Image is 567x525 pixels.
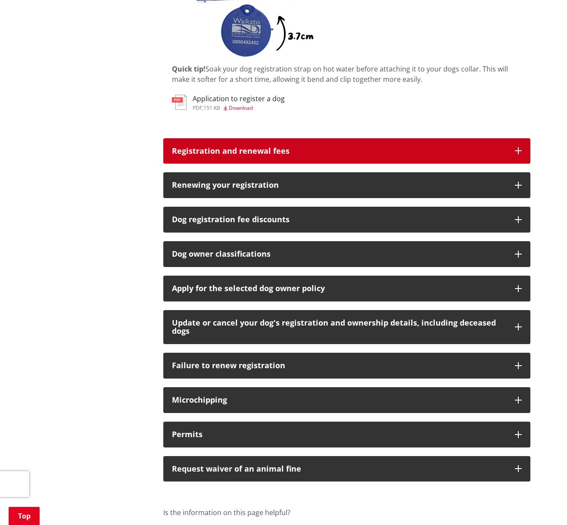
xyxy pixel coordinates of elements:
[172,465,506,473] div: Request waiver of an animal fine
[172,430,506,439] h3: Permits
[163,310,530,345] button: Update or cancel your dog's registration and ownership details, including deceased dogs
[172,95,285,110] a: Application to register a dog pdf,151 KB Download
[163,138,530,164] button: Registration and renewal fees
[163,507,530,518] p: Is the information on this page helpful?
[172,361,506,370] h3: Failure to renew registration
[163,172,530,198] button: Renewing your registration
[163,353,530,379] button: Failure to renew registration
[9,507,40,525] a: Top
[172,250,506,258] h3: Dog owner classifications
[193,95,285,103] h3: Application to register a dog
[229,104,253,112] span: Download
[172,215,506,224] h3: Dog registration fee discounts
[172,64,206,74] strong: Quick tip!
[163,387,530,413] button: Microchipping
[193,106,285,111] div: ,
[163,422,530,447] button: Permits
[203,104,220,112] span: 151 KB
[172,181,506,189] h3: Renewing your registration
[172,284,506,293] div: Apply for the selected dog owner policy
[163,456,530,482] button: Request waiver of an animal fine
[172,95,187,110] img: document-pdf.svg
[172,396,506,404] h3: Microchipping
[172,147,506,155] h3: Registration and renewal fees
[172,64,522,95] div: Soak your dog registration strap on hot water before attaching it to your dogs collar. This will ...
[163,276,530,301] button: Apply for the selected dog owner policy
[163,241,530,267] button: Dog owner classifications
[163,207,530,233] button: Dog registration fee discounts
[193,104,202,112] span: pdf
[527,489,558,520] iframe: Messenger Launcher
[172,319,506,336] h3: Update or cancel your dog's registration and ownership details, including deceased dogs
